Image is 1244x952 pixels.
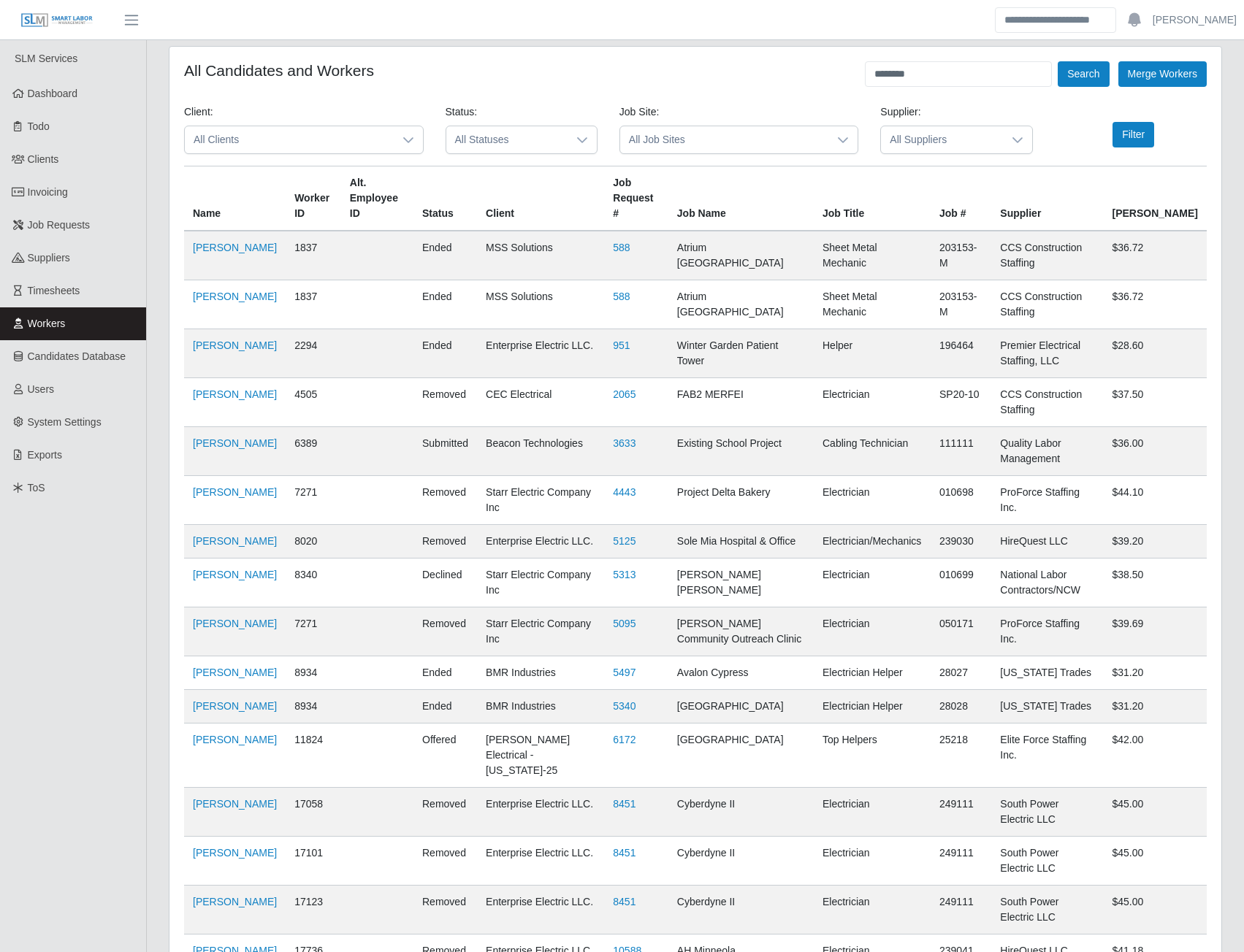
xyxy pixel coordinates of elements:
a: 6172 [613,734,636,745]
td: $39.20 [1103,525,1207,558]
td: submitted [413,427,477,476]
td: 7271 [286,476,341,525]
td: $28.60 [1103,329,1207,378]
td: 010699 [931,558,991,607]
a: [PERSON_NAME] [193,388,277,400]
span: Users [28,383,55,395]
span: Candidates Database [28,350,126,362]
td: [US_STATE] Trades [991,690,1103,723]
td: Sheet Metal Mechanic [814,231,931,280]
td: Atrium [GEOGRAPHIC_DATA] [668,231,814,280]
td: Atrium [GEOGRAPHIC_DATA] [668,280,814,329]
td: Cyberdyne II [668,788,814,837]
td: MSS Solutions [477,231,604,280]
td: $36.00 [1103,427,1207,476]
a: 8451 [613,798,636,810]
th: Client [477,166,604,231]
a: 4443 [613,486,636,498]
td: $39.69 [1103,607,1207,656]
td: 111111 [931,427,991,476]
a: 5313 [613,569,636,580]
td: removed [413,476,477,525]
td: removed [413,525,477,558]
th: Alt. Employee ID [341,166,413,231]
td: 28028 [931,690,991,723]
th: Job Request # [604,166,668,231]
td: offered [413,723,477,788]
td: Sole Mia Hospital & Office [668,525,814,558]
a: [PERSON_NAME] [193,569,277,580]
td: [PERSON_NAME] Electrical - [US_STATE]-25 [477,723,604,788]
td: 28027 [931,656,991,690]
td: CCS Construction Staffing [991,280,1103,329]
td: removed [413,837,477,886]
a: 8451 [613,847,636,859]
label: Job Site: [619,104,659,120]
th: Supplier [991,166,1103,231]
td: removed [413,886,477,934]
td: Starr Electric Company Inc [477,476,604,525]
td: Winter Garden Patient Tower [668,329,814,378]
a: 5125 [613,535,636,547]
td: Elite Force Staffing Inc. [991,723,1103,788]
td: Electrician [814,837,931,886]
span: Clients [28,153,59,165]
td: 1837 [286,231,341,280]
a: [PERSON_NAME] [193,437,277,449]
td: South Power Electric LLC [991,837,1103,886]
td: CCS Construction Staffing [991,231,1103,280]
td: Premier Electrical Staffing, LLC [991,329,1103,378]
span: ToS [28,482,45,494]
td: FAB2 MERFEI [668,378,814,427]
td: Sheet Metal Mechanic [814,280,931,329]
span: Todo [28,120,50,132]
td: $31.20 [1103,690,1207,723]
a: [PERSON_NAME] [193,242,277,253]
span: All Job Sites [620,126,829,153]
td: 249111 [931,886,991,934]
td: $36.72 [1103,231,1207,280]
a: [PERSON_NAME] [193,618,277,629]
a: [PERSON_NAME] [193,535,277,547]
td: 17058 [286,788,341,837]
td: Helper [814,329,931,378]
td: SP20-10 [931,378,991,427]
button: Search [1058,61,1109,87]
span: All Statuses [446,126,568,153]
a: [PERSON_NAME] [193,486,277,498]
td: 25218 [931,723,991,788]
td: [PERSON_NAME] Community Outreach Clinic [668,607,814,656]
td: Starr Electric Company Inc [477,607,604,656]
a: [PERSON_NAME] [193,847,277,859]
td: ended [413,231,477,280]
td: Electrician [814,886,931,934]
a: [PERSON_NAME] [193,798,277,810]
th: [PERSON_NAME] [1103,166,1207,231]
td: ended [413,690,477,723]
a: 588 [613,242,630,253]
td: BMR Industries [477,690,604,723]
td: Enterprise Electric LLC. [477,788,604,837]
label: Status: [446,104,478,120]
span: SLM Services [15,53,77,64]
button: Merge Workers [1118,61,1207,87]
button: Filter [1113,122,1154,147]
label: Client: [184,104,213,120]
td: 010698 [931,476,991,525]
span: Job Requests [28,219,91,231]
td: ProForce Staffing Inc. [991,607,1103,656]
td: HireQuest LLC [991,525,1103,558]
td: Quality Labor Management [991,427,1103,476]
td: ended [413,656,477,690]
td: $31.20 [1103,656,1207,690]
td: Enterprise Electric LLC. [477,837,604,886]
td: declined [413,558,477,607]
td: removed [413,607,477,656]
a: 951 [613,339,630,351]
td: 11824 [286,723,341,788]
td: [PERSON_NAME] [PERSON_NAME] [668,558,814,607]
td: Electrician Helper [814,690,931,723]
a: [PERSON_NAME] [193,667,277,678]
td: $45.00 [1103,886,1207,934]
td: [GEOGRAPHIC_DATA] [668,690,814,723]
